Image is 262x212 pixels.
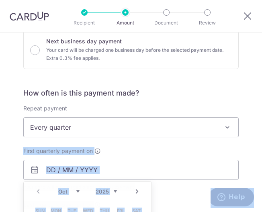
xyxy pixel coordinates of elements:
[211,188,254,208] iframe: Opens a widget where you can find more information
[23,104,67,112] label: Repeat payment
[23,160,239,180] input: DD / MM / YYYY
[23,88,239,98] h5: How often is this payment made?
[10,11,49,21] img: CardUp
[23,147,93,155] span: First quarterly payment on
[23,117,239,137] span: Every quarter
[150,19,182,27] p: Document
[191,19,223,27] p: Review
[68,19,100,27] p: Recipient
[109,19,141,27] p: Amount
[132,187,142,196] a: Next
[46,46,232,62] p: Your card will be charged one business day before the selected payment date. Extra 0.3% fee applies.
[24,118,238,137] span: Every quarter
[46,37,232,46] p: Next business day payment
